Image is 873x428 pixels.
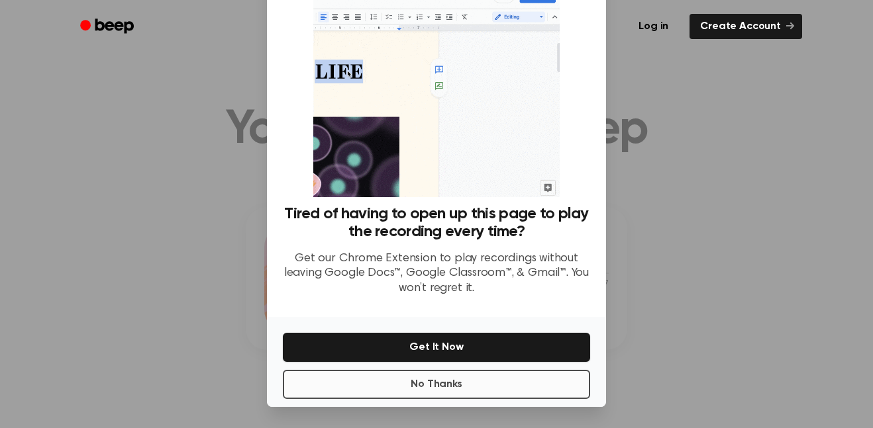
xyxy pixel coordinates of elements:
a: Beep [71,14,146,40]
button: No Thanks [283,370,590,399]
p: Get our Chrome Extension to play recordings without leaving Google Docs™, Google Classroom™, & Gm... [283,251,590,296]
button: Get It Now [283,333,590,362]
a: Create Account [690,14,802,39]
a: Log in [625,11,682,42]
h3: Tired of having to open up this page to play the recording every time? [283,205,590,241]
